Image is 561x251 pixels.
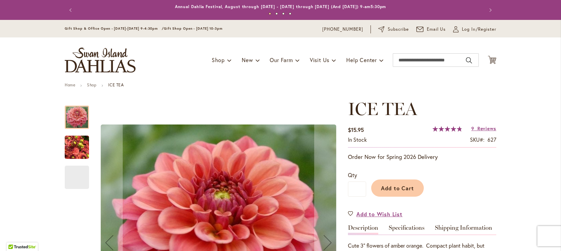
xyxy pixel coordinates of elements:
[356,210,403,218] span: Add to Wish List
[435,225,492,234] a: Shipping Information
[416,26,446,33] a: Email Us
[270,56,293,63] span: Our Farm
[348,98,417,119] span: ICE TEA
[348,136,367,143] span: In stock
[65,26,164,31] span: Gift Shop & Office Open - [DATE]-[DATE] 9-4:30pm /
[348,153,496,161] p: Order Now for Spring 2026 Delivery
[164,26,223,31] span: Gift Shop Open - [DATE] 10-3pm
[87,82,96,87] a: Shop
[282,12,285,15] button: 3 of 4
[65,82,75,87] a: Home
[348,171,357,178] span: Qty
[346,56,377,63] span: Help Center
[212,56,225,63] span: Shop
[378,26,409,33] a: Subscribe
[462,26,496,33] span: Log In/Register
[433,126,462,132] div: 97%
[453,26,496,33] a: Log In/Register
[348,225,378,234] a: Description
[348,126,364,133] span: $15.95
[471,125,474,132] span: 9
[275,12,278,15] button: 2 of 4
[427,26,446,33] span: Email Us
[108,82,124,87] strong: ICE TEA
[483,3,496,17] button: Next
[388,26,409,33] span: Subscribe
[348,210,403,218] a: Add to Wish List
[65,131,89,164] img: ICE TEA
[242,56,253,63] span: New
[389,225,424,234] a: Specifications
[175,4,386,9] a: Annual Dahlia Festival, August through [DATE] - [DATE] through [DATE] (And [DATE]) 9-am5:30pm
[65,99,96,129] div: ICE TEA
[470,136,484,143] strong: SKU
[289,12,291,15] button: 4 of 4
[371,179,424,197] button: Add to Cart
[381,185,414,192] span: Add to Cart
[348,136,367,144] div: Availability
[65,3,78,17] button: Previous
[488,136,496,144] div: 627
[269,12,271,15] button: 1 of 4
[471,125,496,132] a: 9 Reviews
[65,48,136,73] a: store logo
[65,129,96,159] div: ICE TEA
[322,26,363,33] a: [PHONE_NUMBER]
[477,125,496,132] span: Reviews
[310,56,329,63] span: Visit Us
[65,159,89,189] div: ICE TEA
